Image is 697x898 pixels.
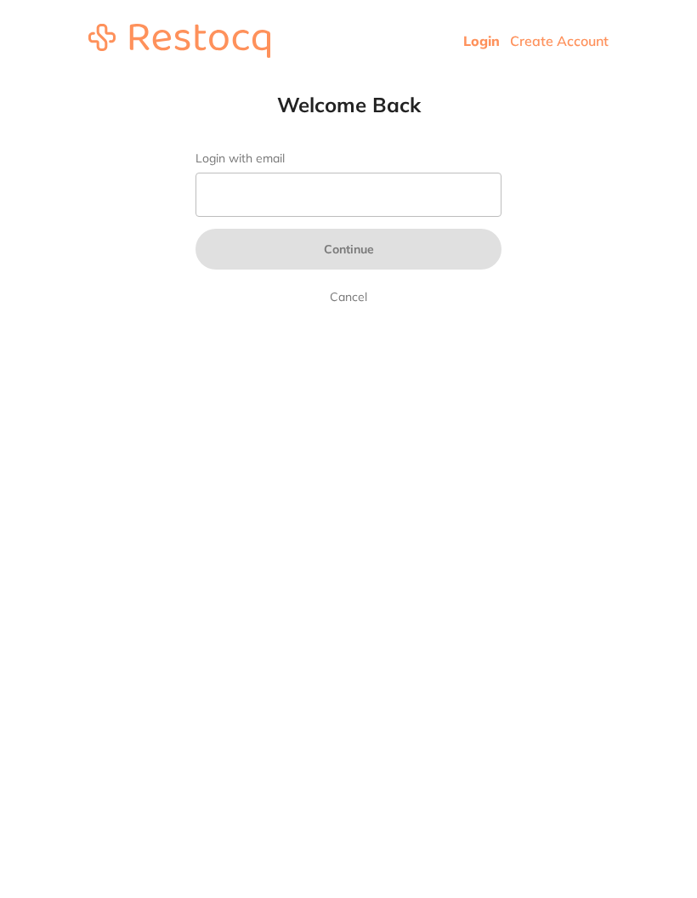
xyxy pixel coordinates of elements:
button: Continue [195,229,501,270]
h1: Welcome Back [161,92,535,117]
a: Cancel [326,287,371,307]
a: Login [463,32,500,49]
a: Create Account [510,32,609,49]
img: restocq_logo.svg [88,24,270,58]
label: Login with email [195,151,501,166]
